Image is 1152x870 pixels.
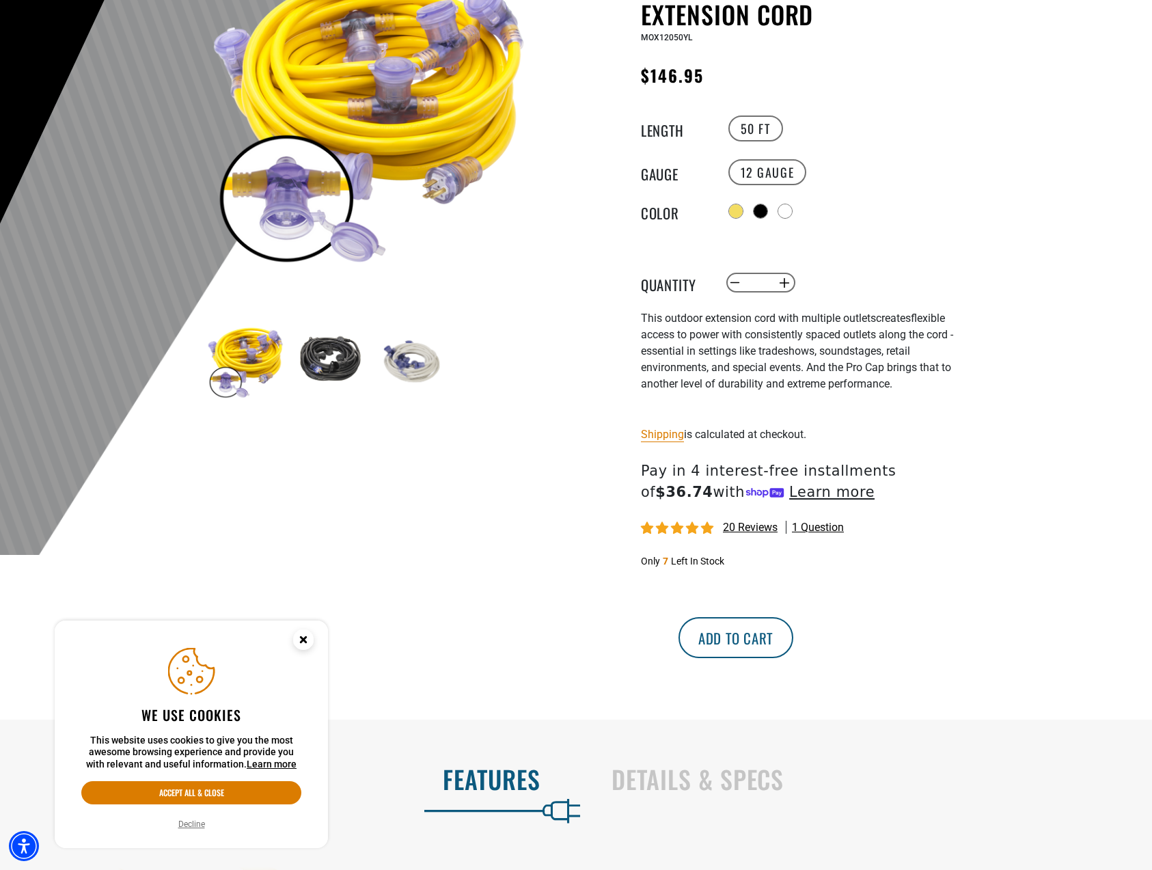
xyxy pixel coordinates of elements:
a: This website uses cookies to give you the most awesome browsing experience and provide you with r... [247,759,297,770]
label: 12 GAUGE [728,159,807,185]
img: white [372,321,451,400]
legend: Gauge [641,163,709,181]
span: Only [641,556,660,567]
legend: Length [641,120,709,137]
div: is calculated at checkout. [641,425,976,444]
span: MOX12050YL [641,33,692,42]
span: 20 reviews [723,521,778,534]
legend: Color [641,202,709,220]
h2: Details & Specs [612,765,1123,793]
button: Accept all & close [81,781,301,804]
span: creates [876,312,911,325]
span: 4.80 stars [641,522,716,535]
img: yellow [206,321,286,400]
button: Add to cart [678,617,793,658]
span: $146.95 [641,63,704,87]
span: 1 question [792,520,844,535]
label: 50 FT [728,115,783,141]
span: 7 [663,556,668,567]
span: Left In Stock [671,556,724,567]
h2: Features [29,765,540,793]
img: black [289,321,368,400]
a: Shipping [641,428,684,441]
button: Decline [174,817,209,831]
span: This outdoor extension cord with multiple outlets [641,312,876,325]
div: Accessibility Menu [9,831,39,861]
p: This website uses cookies to give you the most awesome browsing experience and provide you with r... [81,735,301,771]
label: Quantity [641,274,709,292]
p: flexible access to power with consistently spaced outlets along the cord - essential in settings ... [641,310,976,392]
h2: We use cookies [81,706,301,724]
aside: Cookie Consent [55,621,328,849]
